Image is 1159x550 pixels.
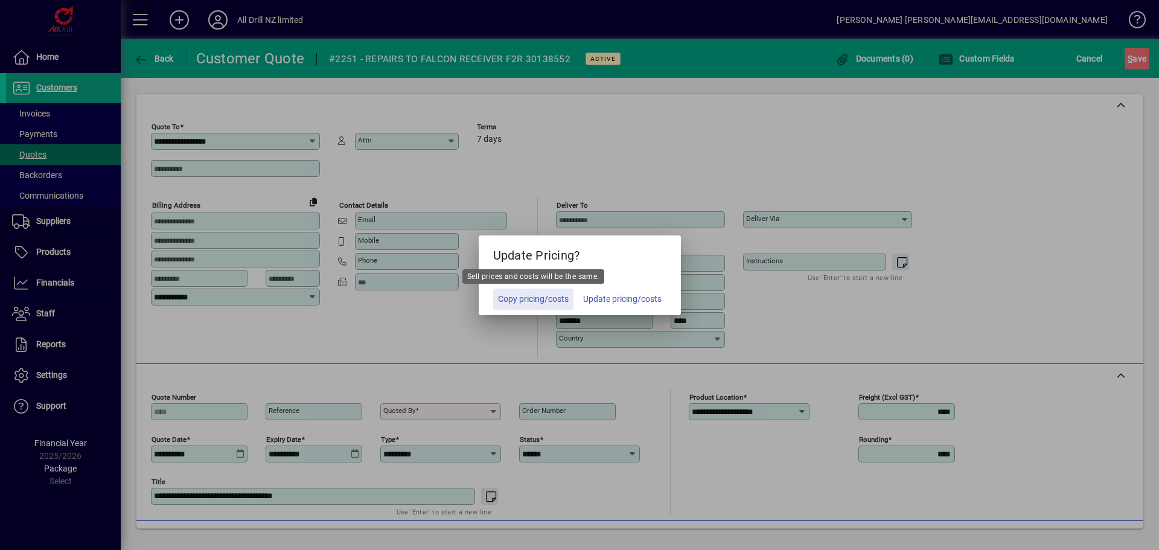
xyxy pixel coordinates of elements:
[479,235,681,270] h5: Update Pricing?
[583,293,662,305] span: Update pricing/costs
[493,289,573,310] button: Copy pricing/costs
[498,293,569,305] span: Copy pricing/costs
[578,289,666,310] button: Update pricing/costs
[462,269,604,284] div: Sell prices and costs will be the same.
